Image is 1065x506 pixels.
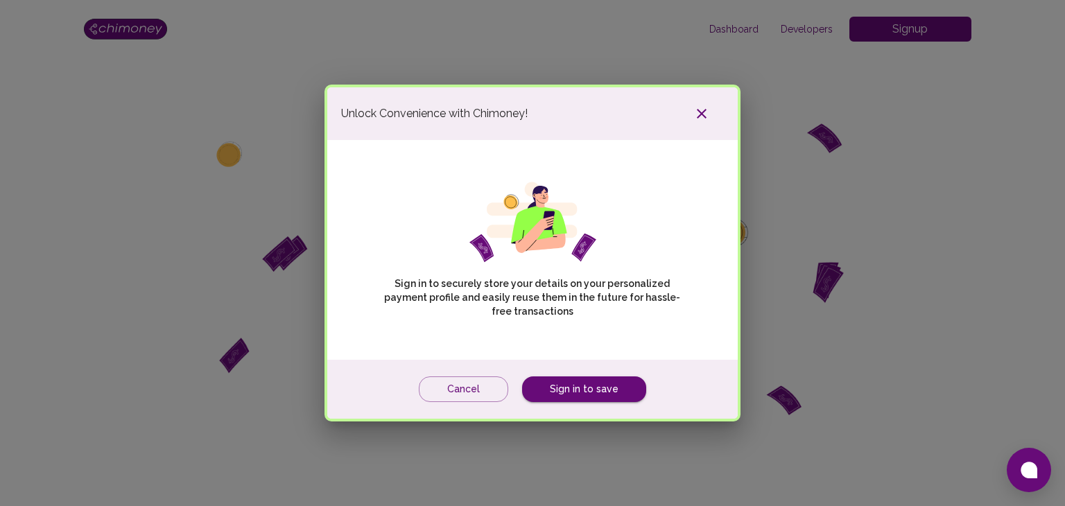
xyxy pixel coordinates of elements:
[469,182,596,263] img: girl phone svg
[419,376,508,402] button: Cancel
[1007,448,1051,492] button: Open chat window
[375,277,689,318] p: Sign in to securely store your details on your personalized payment profile and easily reuse them...
[341,105,528,122] span: Unlock Convenience with Chimoney!
[522,376,646,402] a: Sign in to save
